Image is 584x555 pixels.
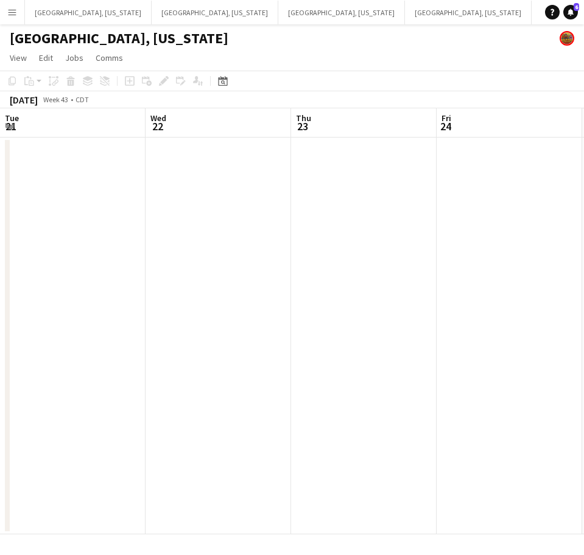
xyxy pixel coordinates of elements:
span: Tue [5,113,19,124]
a: Jobs [60,50,88,66]
a: 6 [563,5,578,19]
span: Thu [296,113,311,124]
button: [GEOGRAPHIC_DATA], [US_STATE] [405,1,532,24]
div: CDT [76,95,89,104]
span: Comms [96,52,123,63]
span: View [10,52,27,63]
div: [DATE] [10,94,38,106]
span: Fri [442,113,451,124]
span: 6 [574,3,579,11]
button: [GEOGRAPHIC_DATA], [US_STATE] [25,1,152,24]
span: 21 [3,119,19,133]
span: Week 43 [40,95,71,104]
button: [GEOGRAPHIC_DATA], [US_STATE] [152,1,278,24]
span: 23 [294,119,311,133]
span: Jobs [65,52,83,63]
span: 22 [149,119,166,133]
span: Edit [39,52,53,63]
h1: [GEOGRAPHIC_DATA], [US_STATE] [10,29,228,47]
app-user-avatar: Rollin Hero [560,31,574,46]
a: Comms [91,50,128,66]
span: Wed [150,113,166,124]
button: [GEOGRAPHIC_DATA], [US_STATE] [278,1,405,24]
a: Edit [34,50,58,66]
span: 24 [440,119,451,133]
a: View [5,50,32,66]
